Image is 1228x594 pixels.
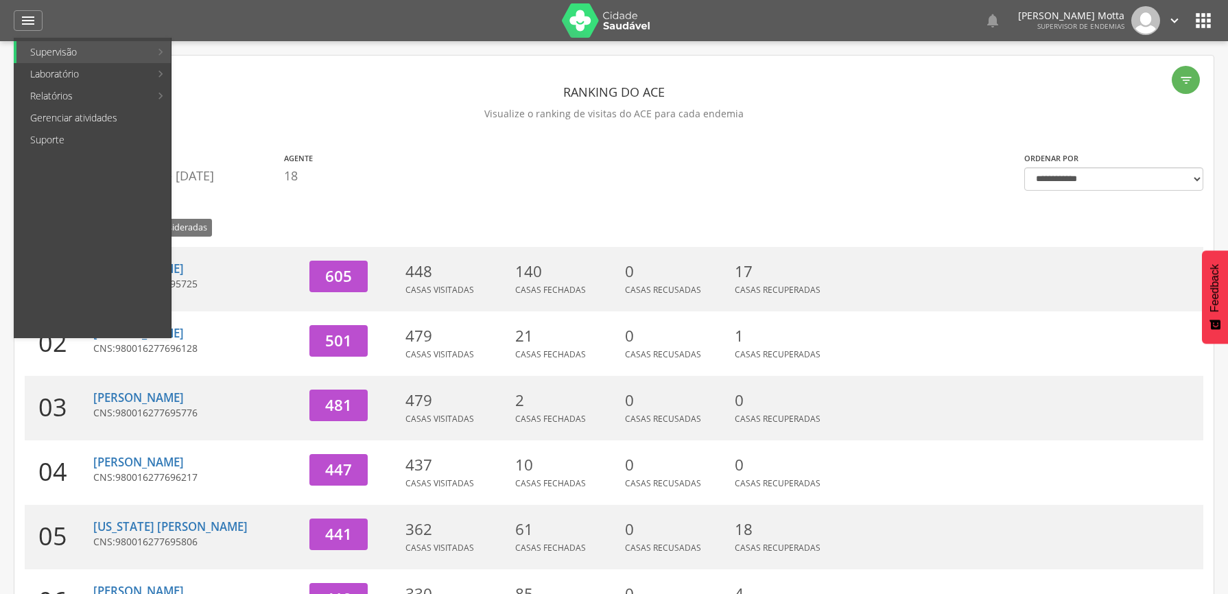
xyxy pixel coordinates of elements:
[93,325,184,341] a: [PERSON_NAME]
[93,519,248,534] a: [US_STATE] [PERSON_NAME]
[25,505,93,569] div: 05
[25,311,93,376] div: 02
[115,535,198,548] span: 980016277695806
[984,6,1001,35] a: 
[735,261,838,283] p: 17
[405,390,508,412] p: 479
[625,454,728,476] p: 0
[515,261,618,283] p: 140
[1202,250,1228,344] button: Feedback - Mostrar pesquisa
[325,265,352,287] span: 605
[284,153,313,164] label: Agente
[16,107,171,129] a: Gerenciar atividades
[735,519,838,540] p: 18
[25,104,1203,123] p: Visualize o ranking de visitas do ACE para cada endemia
[93,535,299,549] p: CNS:
[405,348,474,360] span: Casas Visitadas
[735,477,820,489] span: Casas Recuperadas
[405,477,474,489] span: Casas Visitadas
[1209,264,1221,312] span: Feedback
[115,406,198,419] span: 980016277695776
[515,477,586,489] span: Casas Fechadas
[405,284,474,296] span: Casas Visitadas
[515,390,618,412] p: 2
[735,542,820,554] span: Casas Recuperadas
[735,413,820,425] span: Casas Recuperadas
[93,277,299,291] p: CNS:
[515,284,586,296] span: Casas Fechadas
[625,348,701,360] span: Casas Recusadas
[625,519,728,540] p: 0
[1018,11,1124,21] p: [PERSON_NAME] Motta
[405,325,508,347] p: 479
[515,454,618,476] p: 10
[1167,13,1182,28] i: 
[735,325,838,347] p: 1
[1179,73,1193,87] i: 
[515,325,618,347] p: 21
[325,459,352,480] span: 447
[405,454,508,476] p: 437
[14,10,43,31] a: 
[1192,10,1214,32] i: 
[93,454,184,470] a: [PERSON_NAME]
[625,542,701,554] span: Casas Recusadas
[93,390,184,405] a: [PERSON_NAME]
[1024,153,1078,164] label: Ordenar por
[16,63,150,85] a: Laboratório
[515,413,586,425] span: Casas Fechadas
[405,542,474,554] span: Casas Visitadas
[515,542,586,554] span: Casas Fechadas
[625,413,701,425] span: Casas Recusadas
[93,471,299,484] p: CNS:
[115,471,198,484] span: 980016277696217
[625,477,701,489] span: Casas Recusadas
[405,261,508,283] p: 448
[735,390,838,412] p: 0
[515,519,618,540] p: 61
[115,342,198,355] span: 980016277696128
[284,167,313,185] p: 18
[93,342,299,355] p: CNS:
[25,376,93,440] div: 03
[984,12,1001,29] i: 
[20,12,36,29] i: 
[625,325,728,347] p: 0
[113,167,277,185] p: [DATE] até [DATE]
[325,330,352,351] span: 501
[405,519,508,540] p: 362
[735,284,820,296] span: Casas Recuperadas
[1167,6,1182,35] a: 
[625,284,701,296] span: Casas Recusadas
[16,85,150,107] a: Relatórios
[93,406,299,420] p: CNS:
[25,440,93,505] div: 04
[25,80,1203,104] header: Ranking do ACE
[735,348,820,360] span: Casas Recuperadas
[1172,66,1200,94] div: Filtro
[325,394,352,416] span: 481
[16,129,171,151] a: Suporte
[735,454,838,476] p: 0
[515,348,586,360] span: Casas Fechadas
[16,41,150,63] a: Supervisão
[325,523,352,545] span: 441
[1037,21,1124,31] span: Supervisor de Endemias
[625,390,728,412] p: 0
[405,413,474,425] span: Casas Visitadas
[625,261,728,283] p: 0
